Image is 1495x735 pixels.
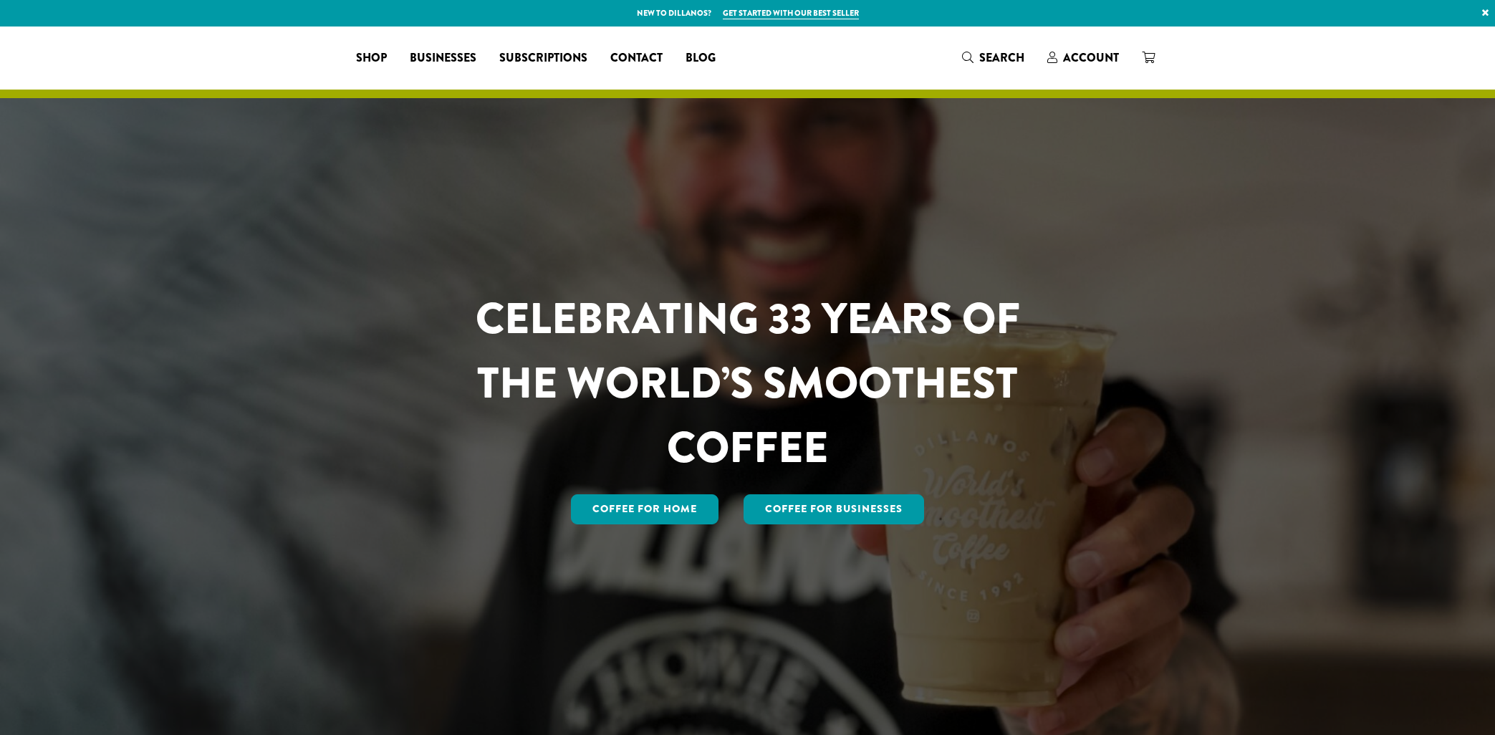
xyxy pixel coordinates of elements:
a: Search [951,46,1036,69]
a: Coffee For Businesses [744,494,924,524]
a: Coffee for Home [571,494,718,524]
span: Blog [686,49,716,67]
span: Businesses [410,49,476,67]
span: Account [1063,49,1119,66]
span: Search [979,49,1024,66]
span: Contact [610,49,663,67]
a: Get started with our best seller [723,7,859,19]
span: Shop [356,49,387,67]
a: Shop [345,47,398,69]
h1: CELEBRATING 33 YEARS OF THE WORLD’S SMOOTHEST COFFEE [433,287,1062,480]
span: Subscriptions [499,49,587,67]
